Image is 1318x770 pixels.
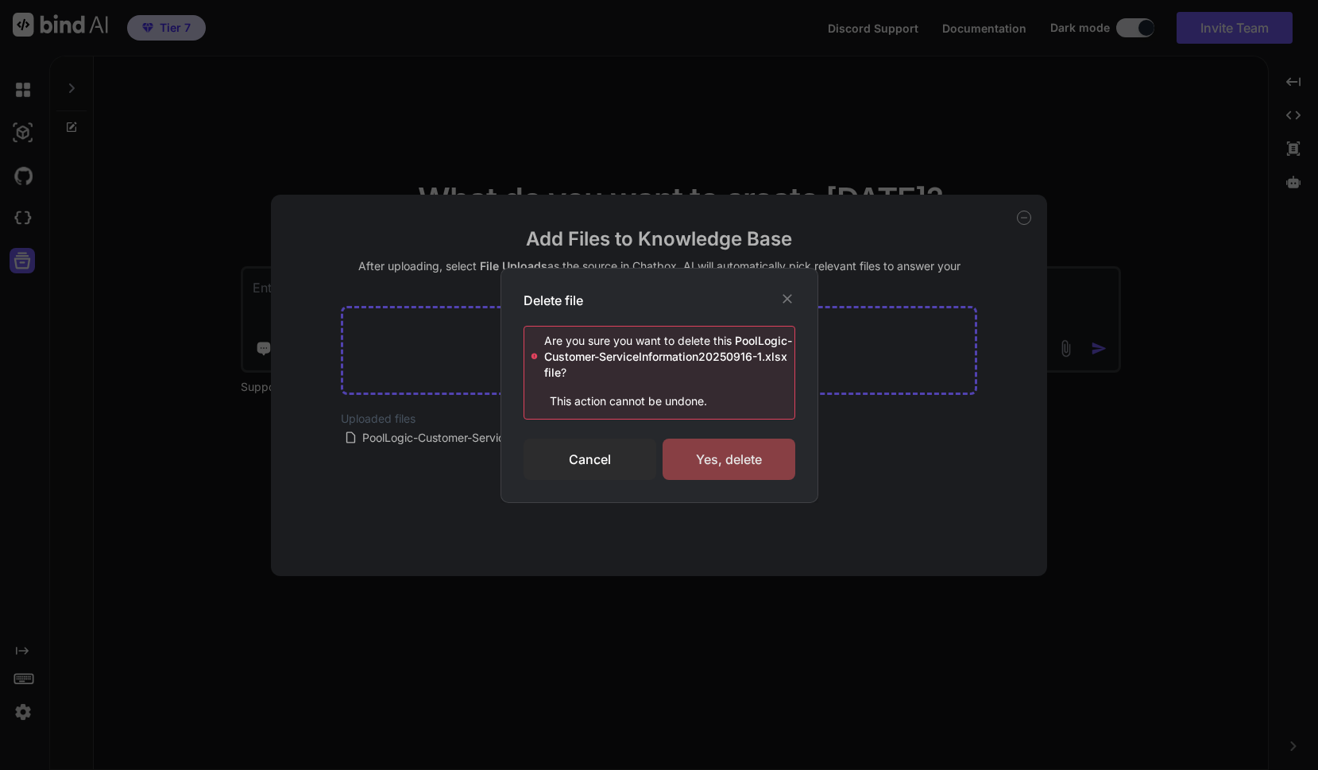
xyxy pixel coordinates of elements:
span: PoolLogic-Customer-ServiceInformation20250916-1.xlsx file [544,334,792,379]
p: This action cannot be undone. [531,393,794,409]
div: Cancel [524,439,656,480]
h3: Delete file [524,291,583,310]
div: Are you sure you want to delete this ? [544,333,794,381]
div: Yes, delete [663,439,795,480]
